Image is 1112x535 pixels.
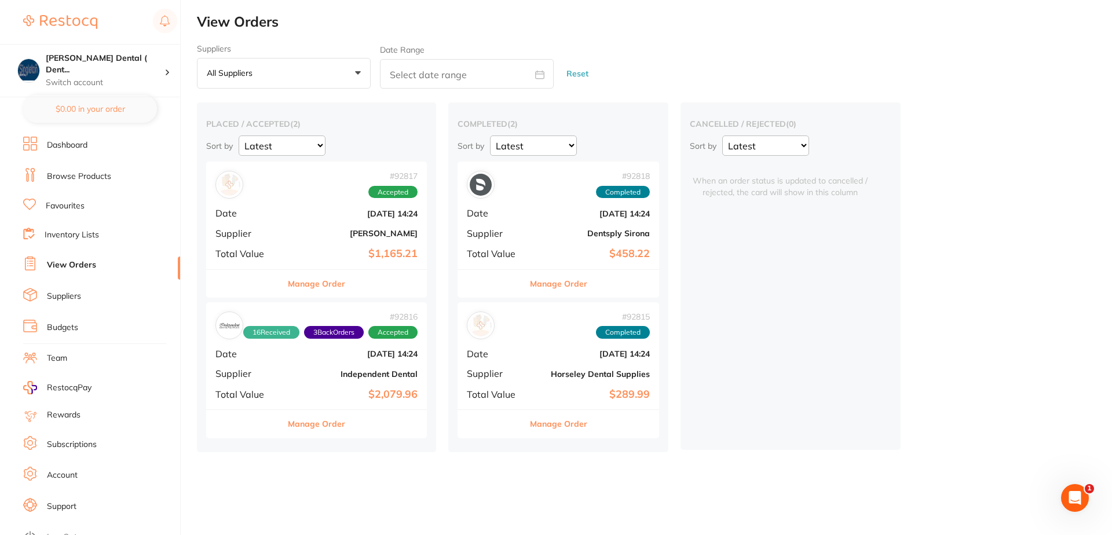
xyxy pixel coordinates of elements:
[289,349,418,358] b: [DATE] 14:24
[596,326,650,339] span: Completed
[288,410,345,438] button: Manage Order
[470,174,492,196] img: Dentsply Sirona
[197,14,1112,30] h2: View Orders
[1085,484,1094,493] span: 1
[596,186,650,199] span: Completed
[467,389,525,400] span: Total Value
[215,368,280,379] span: Supplier
[23,381,37,394] img: RestocqPay
[47,470,78,481] a: Account
[289,209,418,218] b: [DATE] 14:24
[690,162,870,198] span: When an order status is updated to cancelled / rejected, the card will show in this column
[288,270,345,298] button: Manage Order
[467,228,525,239] span: Supplier
[1061,484,1089,512] iframe: Intercom live chat
[368,171,418,181] span: # 92817
[534,229,650,238] b: Dentsply Sirona
[368,326,418,339] span: Accepted
[596,312,650,321] span: # 92815
[458,141,484,151] p: Sort by
[380,59,554,89] input: Select date range
[23,15,97,29] img: Restocq Logo
[206,141,233,151] p: Sort by
[467,349,525,359] span: Date
[243,326,299,339] span: Received
[206,119,427,129] h2: placed / accepted ( 2 )
[47,501,76,512] a: Support
[47,140,87,151] a: Dashboard
[530,270,587,298] button: Manage Order
[368,186,418,199] span: Accepted
[45,229,99,241] a: Inventory Lists
[534,248,650,260] b: $458.22
[596,171,650,181] span: # 92818
[534,389,650,401] b: $289.99
[380,45,425,54] label: Date Range
[304,326,364,339] span: Back orders
[47,353,67,364] a: Team
[197,58,371,89] button: All suppliers
[218,174,240,196] img: Henry Schein Halas
[218,314,240,336] img: Independent Dental
[215,248,280,259] span: Total Value
[215,208,280,218] span: Date
[206,162,427,298] div: Henry Schein Halas#92817AcceptedDate[DATE] 14:24Supplier[PERSON_NAME]Total Value$1,165.21Manage O...
[46,53,164,75] h4: Singleton Dental ( DentalTown 8 Pty Ltd)
[47,171,111,182] a: Browse Products
[215,349,280,359] span: Date
[46,77,164,89] p: Switch account
[458,119,659,129] h2: completed ( 2 )
[470,314,492,336] img: Horseley Dental Supplies
[243,312,418,321] span: # 92816
[289,389,418,401] b: $2,079.96
[530,410,587,438] button: Manage Order
[47,322,78,334] a: Budgets
[690,119,891,129] h2: cancelled / rejected ( 0 )
[23,381,92,394] a: RestocqPay
[467,368,525,379] span: Supplier
[563,58,592,89] button: Reset
[47,382,92,394] span: RestocqPay
[46,200,85,212] a: Favourites
[206,302,427,438] div: Independent Dental#9281616Received3BackOrdersAcceptedDate[DATE] 14:24SupplierIndependent DentalTo...
[197,44,371,53] label: Suppliers
[534,209,650,218] b: [DATE] 14:24
[467,208,525,218] span: Date
[23,9,97,35] a: Restocq Logo
[467,248,525,259] span: Total Value
[47,439,97,450] a: Subscriptions
[534,369,650,379] b: Horseley Dental Supplies
[47,259,96,271] a: View Orders
[289,229,418,238] b: [PERSON_NAME]
[534,349,650,358] b: [DATE] 14:24
[690,141,716,151] p: Sort by
[207,68,257,78] p: All suppliers
[23,95,157,123] button: $0.00 in your order
[289,248,418,260] b: $1,165.21
[18,59,39,80] img: Singleton Dental ( DentalTown 8 Pty Ltd)
[215,228,280,239] span: Supplier
[289,369,418,379] b: Independent Dental
[47,291,81,302] a: Suppliers
[47,409,81,421] a: Rewards
[215,389,280,400] span: Total Value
